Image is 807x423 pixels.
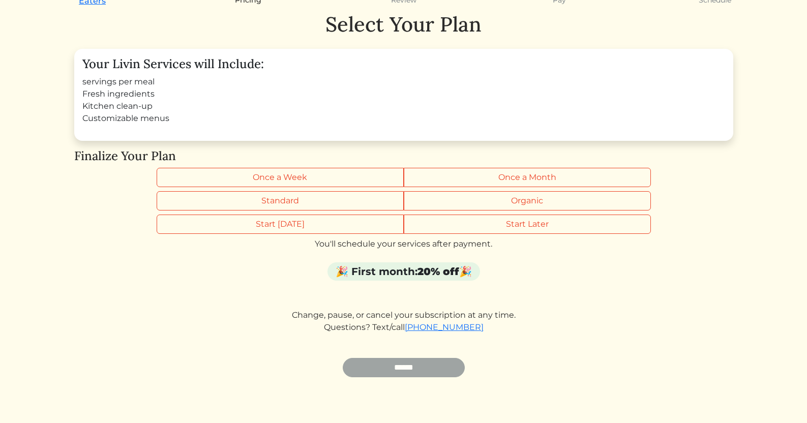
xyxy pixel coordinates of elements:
[74,321,733,334] div: Questions? Text/call
[157,168,651,187] div: Billing frequency
[157,168,404,187] label: Once a Week
[417,265,459,278] strong: 20% off
[157,215,651,234] div: Start timing
[82,57,725,72] h4: Your Livin Services will Include:
[74,12,733,37] h1: Select Your Plan
[157,191,404,210] label: Standard
[157,191,651,210] div: Grocery type
[327,262,480,281] div: 🎉 First month: 🎉
[405,322,484,332] a: [PHONE_NUMBER]
[74,309,733,321] div: Change, pause, or cancel your subscription at any time.
[82,112,725,125] li: Customizable menus
[82,100,725,112] li: Kitchen clean-up
[404,168,651,187] label: Once a Month
[404,191,651,210] label: Organic
[82,88,725,100] li: Fresh ingredients
[404,215,651,234] label: Start Later
[74,149,733,164] h4: Finalize Your Plan
[82,76,725,88] li: servings per meal
[157,215,404,234] label: Start [DATE]
[74,238,733,250] div: You'll schedule your services after payment.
